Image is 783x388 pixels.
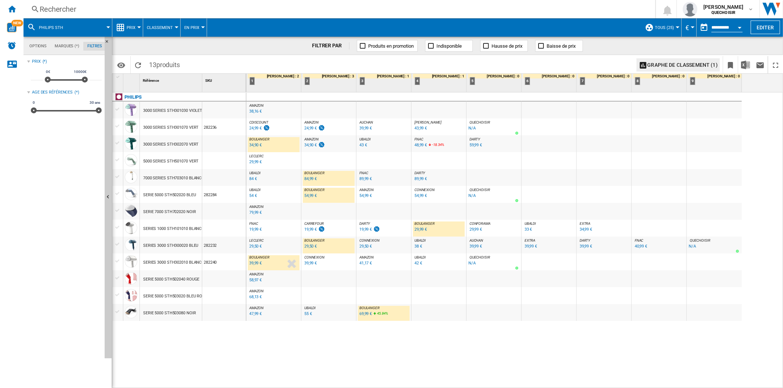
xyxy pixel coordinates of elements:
[415,77,420,85] div: 4
[688,74,742,78] div: [PERSON_NAME] : 0
[723,56,738,73] button: Créer un favoris
[359,126,372,131] div: 39,99 €
[249,126,262,131] div: 24,99 €
[248,188,300,205] div: UBALDI 54 €
[303,226,325,233] div: Mise à jour : vendredi 3 octobre 2025 08:50
[303,243,317,250] div: Mise à jour : vendredi 3 octobre 2025 02:51
[303,120,355,137] div: AMAZON 24,99 €
[523,243,537,250] div: Mise à jour : vendredi 3 octobre 2025 13:41
[249,238,264,242] span: LECLERC
[470,137,481,141] span: DARTY
[249,294,262,299] div: 68,13 €
[468,74,521,92] div: 5 [PERSON_NAME] : 0
[51,42,83,51] md-tab-item: Marques (*)
[143,153,199,170] div: 5000 SERIES STH501070 VERT
[413,175,427,183] div: Mise à jour : vendredi 3 octobre 2025 16:43
[358,74,411,78] div: [PERSON_NAME] : 1
[248,243,262,250] div: Mise à jour : vendredi 3 octobre 2025 03:22
[414,244,422,249] div: 38 €
[359,137,371,141] span: UBALDI
[468,137,520,154] div: DARTY 59,99 €
[688,74,742,92] div: 9 [PERSON_NAME] : 0
[413,74,466,92] div: 4 [PERSON_NAME] : 1
[414,261,422,266] div: 42 €
[303,222,355,238] div: CARREFOUR 19,99 €
[431,142,436,150] i: %
[127,25,135,30] span: Prix
[125,74,139,85] div: Sort None
[733,20,746,33] button: Open calendar
[249,278,262,282] div: 58,97 €
[27,18,108,37] div: philips sth
[634,56,723,74] div: Sélectionnez 1 à 3 sites en cliquant sur les cellules afin d'afficher un graphe de classement
[580,238,591,242] span: DARTY
[249,210,262,215] div: 79,99 €
[358,222,410,238] div: DARTY 19,99 €
[688,238,740,255] div: QUECHOISIR N/A
[359,120,373,124] span: AUCHAN
[470,120,490,124] span: QUECHOISIR
[358,255,410,272] div: AMAZON 41,17 €
[358,238,410,255] div: CONNEXION 29,50 €
[413,226,427,233] div: Mise à jour : vendredi 3 octobre 2025 02:51
[304,227,317,232] div: 19,99 €
[470,255,490,259] span: QUECHOISIR
[359,311,372,316] div: 69,99 €
[580,77,585,85] div: 7
[147,25,173,30] span: Classement
[525,227,532,232] div: 33 €
[131,56,145,73] button: Recharger
[645,18,678,37] div: TOUS (25)
[579,226,592,233] div: Mise à jour : vendredi 3 octobre 2025 13:41
[358,306,410,323] div: BOULANGER 69,99 € 45.84%
[248,226,262,233] div: Mise à jour : vendredi 3 octobre 2025 15:07
[143,170,202,187] div: 7000 SERIES STH703010 BLANC
[248,192,257,200] div: Mise à jour : vendredi 3 octobre 2025 06:30
[741,61,750,69] img: excel-24x24.png
[304,244,317,249] div: 29,50 €
[248,255,300,272] div: BOULANGER 39,99 €
[635,244,647,249] div: 40,99 €
[248,222,300,238] div: FNAC 19,99 €
[578,222,630,238] div: EXTRA 34,99 €
[248,108,262,115] div: Mise à jour : vendredi 3 octobre 2025 03:04
[248,171,300,188] div: UBALDI 84 €
[413,188,465,205] div: CONNEXION 54,99 €
[263,125,270,131] img: promotionV3.png
[248,260,262,267] div: Mise à jour : vendredi 3 octobre 2025 02:52
[523,238,575,255] div: EXTRA 39,99 €
[249,176,257,181] div: 84 €
[318,125,325,131] img: promotionV3.png
[683,2,697,17] img: profile.jpg
[580,227,592,232] div: 34,99 €
[303,255,355,272] div: CONNEXION 39,99 €
[579,243,592,250] div: Mise à jour : vendredi 3 octobre 2025 05:37
[143,78,159,83] span: Référence
[248,205,300,222] div: AMAZON 79,99 €
[413,238,465,255] div: UBALDI 38 €
[492,43,522,49] span: Hausse de prix
[359,171,368,175] span: FNAC
[7,23,17,32] img: wise-card.svg
[468,226,482,233] div: Mise à jour : vendredi 3 octobre 2025 06:57
[39,25,63,30] span: philips sth
[414,126,427,131] div: 43,99 €
[204,74,246,85] div: Sort None
[432,143,441,147] span: -18.34
[312,42,349,50] div: FILTRER PAR
[303,238,355,255] div: BOULANGER 29,50 €
[249,227,262,232] div: 19,99 €
[248,74,301,78] div: [PERSON_NAME] : 2
[45,69,51,75] span: 0€
[248,175,257,183] div: Mise à jour : vendredi 3 octobre 2025 06:50
[377,311,385,315] span: 45.84
[248,137,300,154] div: BOULANGER 34,90 €
[88,100,101,106] span: 30 ans
[303,175,317,183] div: Mise à jour : vendredi 3 octobre 2025 02:51
[184,18,203,37] div: En Prix
[470,77,475,85] div: 5
[468,125,476,132] div: N/A
[249,306,264,310] span: AMAZON
[414,222,435,226] span: BOULANGER
[359,261,372,266] div: 41,17 €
